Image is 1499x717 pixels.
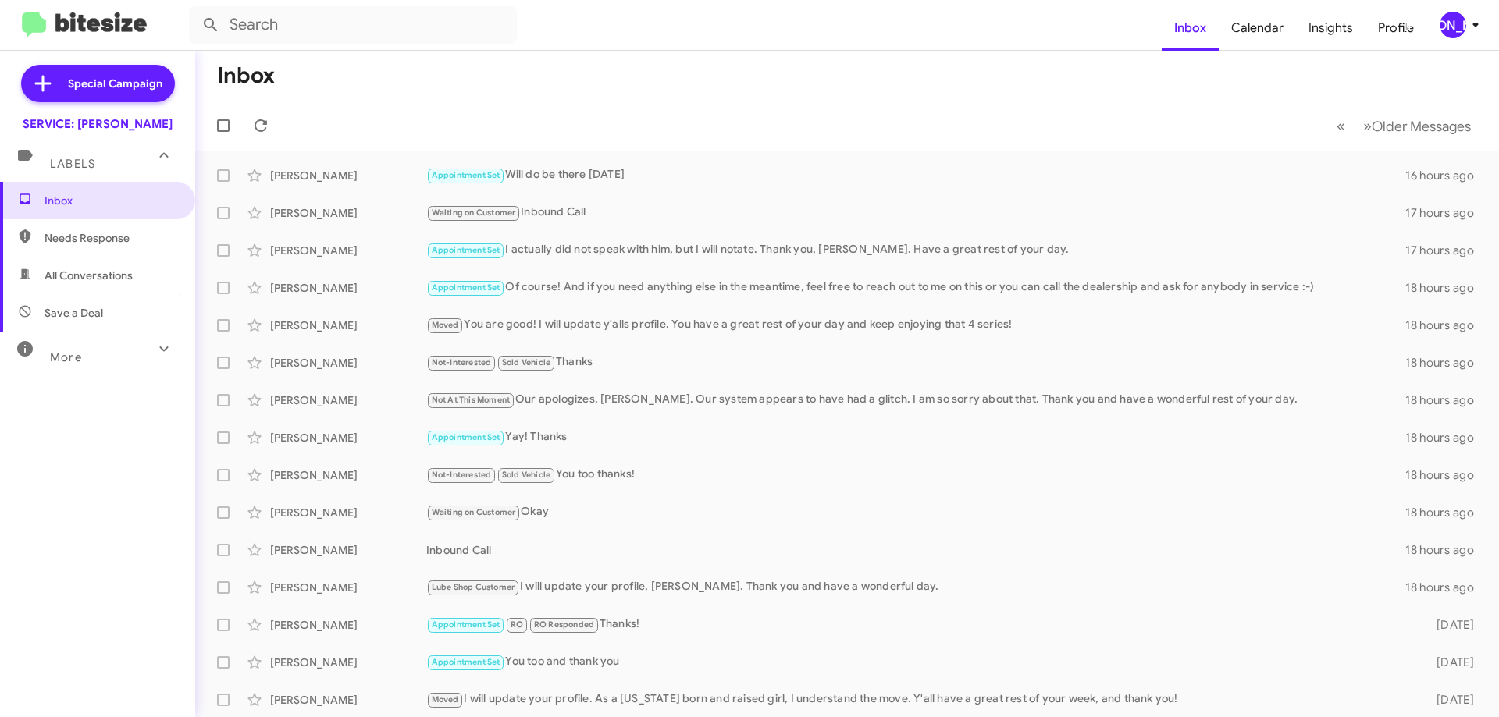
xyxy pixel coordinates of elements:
div: I actually did not speak with him, but I will notate. Thank you, [PERSON_NAME]. Have a great rest... [426,241,1405,259]
div: I will update your profile, [PERSON_NAME]. Thank you and have a wonderful day. [426,578,1405,596]
span: » [1363,116,1372,136]
div: 18 hours ago [1405,392,1487,408]
div: [PERSON_NAME] [270,617,426,633]
span: More [50,350,82,364]
span: Appointment Set [432,170,500,180]
span: Appointment Set [432,657,500,667]
div: 18 hours ago [1405,580,1487,595]
div: [PERSON_NAME] [270,430,426,445]
button: Previous [1327,110,1355,142]
div: [PERSON_NAME] [270,355,426,371]
a: Profile [1365,5,1426,51]
div: [PERSON_NAME] [270,318,426,333]
div: Inbound Call [426,204,1405,222]
div: 17 hours ago [1405,205,1487,221]
div: Inbound Call [426,542,1405,558]
div: [PERSON_NAME] [270,467,426,483]
div: [PERSON_NAME] [270,655,426,670]
button: [PERSON_NAME] [1426,12,1482,38]
input: Search [189,6,517,44]
span: Waiting on Customer [432,208,516,218]
span: Save a Deal [45,305,103,321]
span: Moved [432,320,459,330]
div: 18 hours ago [1405,467,1487,483]
span: Moved [432,694,459,705]
span: Labels [50,157,95,171]
span: All Conversations [45,268,133,283]
span: « [1337,116,1345,136]
span: Special Campaign [68,76,162,91]
span: Inbox [45,193,177,208]
div: [PERSON_NAME] [270,542,426,558]
a: Special Campaign [21,65,175,102]
div: 18 hours ago [1405,505,1487,520]
span: Sold Vehicle [502,470,550,480]
h1: Inbox [217,63,275,88]
span: Sold Vehicle [502,357,550,367]
div: 18 hours ago [1405,280,1487,296]
div: [PERSON_NAME] [270,505,426,520]
div: You too and thank you [426,653,1412,671]
div: [PERSON_NAME] [1440,12,1466,38]
span: Appointment Set [432,245,500,255]
div: 18 hours ago [1405,355,1487,371]
div: 18 hours ago [1405,430,1487,445]
div: [PERSON_NAME] [270,243,426,258]
a: Calendar [1219,5,1296,51]
div: 16 hours ago [1405,168,1487,183]
span: Waiting on Customer [432,507,516,517]
div: 18 hours ago [1405,542,1487,558]
div: [PERSON_NAME] [270,205,426,221]
div: I will update your profile. As a [US_STATE] born and raised girl, I understand the move. Y'all ha... [426,690,1412,708]
a: Inbox [1162,5,1219,51]
div: You are good! I will update y'alls profile. You have a great rest of your day and keep enjoying t... [426,316,1405,334]
div: 18 hours ago [1405,318,1487,333]
div: Our apologizes, [PERSON_NAME]. Our system appears to have had a glitch. I am so sorry about that.... [426,391,1405,409]
div: [DATE] [1412,617,1487,633]
div: Of course! And if you need anything else in the meantime, feel free to reach out to me on this or... [426,279,1405,296]
span: Not At This Moment [432,395,511,405]
div: Will do be there [DATE] [426,166,1405,184]
div: Thanks! [426,616,1412,634]
div: SERVICE: [PERSON_NAME] [23,116,173,132]
span: RO Responded [534,619,594,630]
div: [PERSON_NAME] [270,692,426,708]
div: [PERSON_NAME] [270,280,426,296]
span: Lube Shop Customer [432,582,515,592]
span: Needs Response [45,230,177,246]
div: [PERSON_NAME] [270,168,426,183]
span: Older Messages [1372,118,1471,135]
div: You too thanks! [426,466,1405,484]
nav: Page navigation example [1328,110,1480,142]
button: Next [1354,110,1480,142]
div: Yay! Thanks [426,428,1405,446]
div: [DATE] [1412,692,1487,708]
div: Okay [426,503,1405,521]
span: RO [511,619,523,630]
div: [PERSON_NAME] [270,392,426,408]
div: [DATE] [1412,655,1487,670]
div: [PERSON_NAME] [270,580,426,595]
div: Thanks [426,353,1405,371]
span: Appointment Set [432,619,500,630]
a: Insights [1296,5,1365,51]
span: Appointment Set [432,282,500,293]
span: Not-Interested [432,470,492,480]
span: Not-Interested [432,357,492,367]
div: 17 hours ago [1405,243,1487,258]
span: Appointment Set [432,432,500,442]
